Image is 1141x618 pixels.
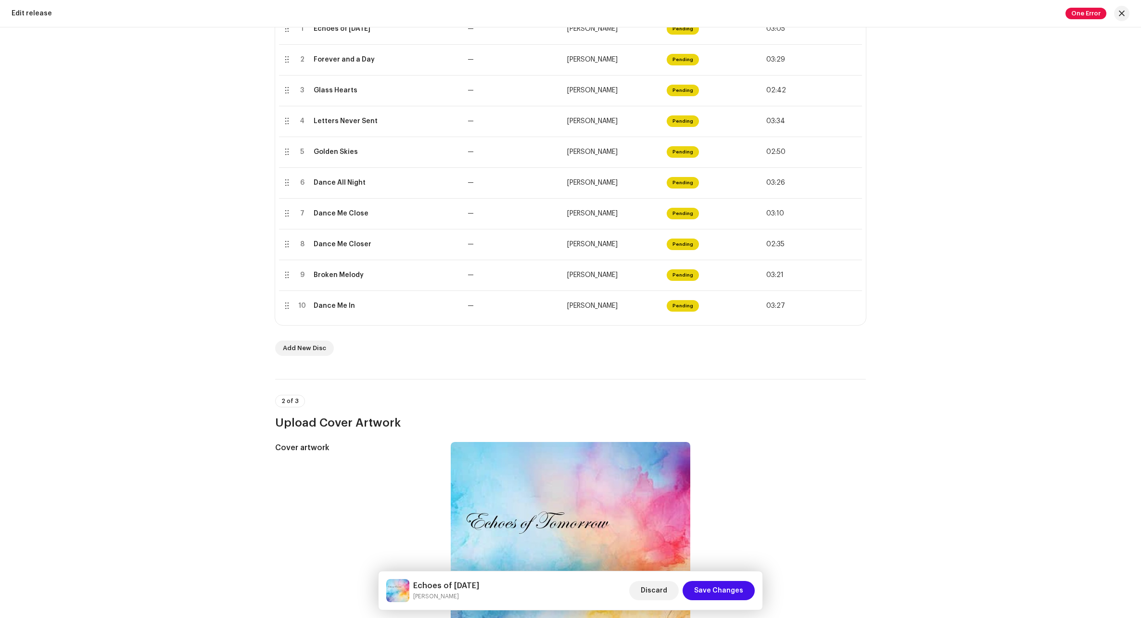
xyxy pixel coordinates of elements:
[314,25,370,33] div: Echoes of Tomorrow
[275,442,435,454] h5: Cover artwork
[667,269,699,281] span: Pending
[468,179,474,186] span: —
[567,56,618,63] span: Beth Costanzo
[766,56,785,63] span: 03:29
[468,56,474,63] span: —
[766,117,785,125] span: 03:34
[275,415,866,430] h3: Upload Cover Artwork
[766,210,784,217] span: 03:10
[314,240,371,248] div: Dance Me Closer
[567,241,618,248] span: Beth Costanzo
[683,581,755,600] button: Save Changes
[567,25,618,32] span: Beth Costanzo
[766,25,785,33] span: 03:05
[386,579,409,602] img: b3ce2173-c2df-4d77-9bc8-bf0399a54e2f
[281,398,299,404] span: 2 of 3
[766,179,785,187] span: 03:26
[667,208,699,219] span: Pending
[468,210,474,217] span: —
[314,179,366,187] div: Dance All Night
[667,85,699,96] span: Pending
[667,54,699,65] span: Pending
[567,118,618,125] span: Beth Costanzo
[468,303,474,309] span: —
[629,581,679,600] button: Discard
[667,115,699,127] span: Pending
[314,271,364,279] div: Broken Melody
[567,149,618,155] span: Beth Costanzo
[641,581,667,600] span: Discard
[314,302,355,310] div: Dance Me In
[694,581,743,600] span: Save Changes
[314,87,357,94] div: Glass Hearts
[567,210,618,217] span: Beth Costanzo
[283,339,326,358] span: Add New Disc
[766,240,785,248] span: 02:35
[667,146,699,158] span: Pending
[314,148,358,156] div: Golden Skies
[766,302,785,310] span: 03:27
[567,303,618,309] span: Beth Costanzo
[468,118,474,125] span: —
[667,23,699,35] span: Pending
[413,592,479,601] small: Echoes of Tomorrow
[667,177,699,189] span: Pending
[314,56,375,63] div: Forever and a Day
[667,239,699,250] span: Pending
[413,580,479,592] h5: Echoes of Tomorrow
[468,241,474,248] span: —
[667,300,699,312] span: Pending
[314,117,378,125] div: Letters Never Sent
[766,87,786,94] span: 02:42
[567,87,618,94] span: Beth Costanzo
[275,341,334,356] button: Add New Disc
[468,87,474,94] span: —
[567,272,618,278] span: Beth Costanzo
[314,210,368,217] div: Dance Me Close
[567,179,618,186] span: Beth Costanzo
[468,272,474,278] span: —
[468,25,474,32] span: —
[766,148,786,156] span: 02:50
[468,149,474,155] span: —
[766,271,784,279] span: 03:21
